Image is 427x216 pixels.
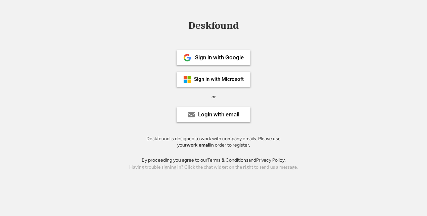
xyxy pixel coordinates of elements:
img: ms-symbollockup_mssymbol_19.png [183,75,191,84]
strong: work email [187,142,210,148]
div: By proceeding you agree to our and [142,157,286,164]
a: Terms & Conditions [207,157,248,163]
a: Privacy Policy. [256,157,286,163]
div: Deskfound is designed to work with company emails. Please use your in order to register. [138,136,289,149]
img: 1024px-Google__G__Logo.svg.png [183,54,191,62]
div: Deskfound [185,20,242,31]
div: Sign in with Microsoft [194,77,244,82]
div: Login with email [198,112,239,117]
div: or [211,94,216,100]
div: Sign in with Google [195,55,244,60]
